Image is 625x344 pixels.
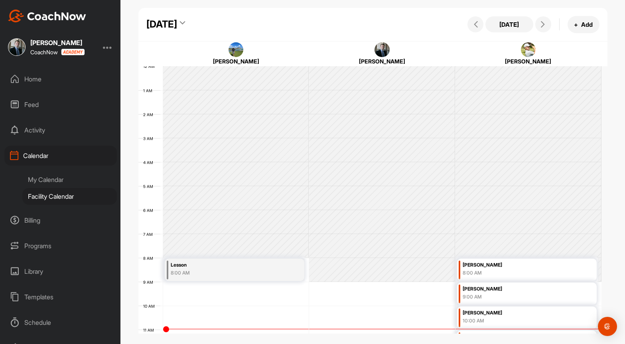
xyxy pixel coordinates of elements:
[4,210,117,230] div: Billing
[574,20,578,29] span: +
[61,49,85,55] img: CoachNow acadmey
[138,208,161,213] div: 6 AM
[22,188,117,205] div: Facility Calendar
[30,40,85,46] div: [PERSON_NAME]
[4,312,117,332] div: Schedule
[8,38,26,56] img: square_3bc242d1ed4af5e38e358c434647fa13.jpg
[463,285,572,294] div: [PERSON_NAME]
[598,317,617,336] div: Open Intercom Messenger
[138,184,161,189] div: 5 AM
[463,308,572,318] div: [PERSON_NAME]
[171,269,280,277] div: 8:00 AM
[175,57,297,65] div: [PERSON_NAME]
[146,17,177,32] div: [DATE]
[138,304,163,308] div: 10 AM
[171,261,280,270] div: Lesson
[138,280,161,285] div: 9 AM
[4,287,117,307] div: Templates
[463,332,572,342] div: [PERSON_NAME]
[138,136,161,141] div: 3 AM
[22,171,117,188] div: My Calendar
[138,88,160,93] div: 1 AM
[4,95,117,115] div: Feed
[8,10,86,22] img: CoachNow
[568,16,599,33] button: +Add
[463,269,572,277] div: 8:00 AM
[467,57,589,65] div: [PERSON_NAME]
[463,261,572,270] div: [PERSON_NAME]
[138,112,161,117] div: 2 AM
[4,236,117,256] div: Programs
[375,42,390,57] img: square_3bc242d1ed4af5e38e358c434647fa13.jpg
[229,42,244,57] img: square_fdde8eca5a127bd80392ed3015071003.jpg
[4,69,117,89] div: Home
[521,42,536,57] img: square_bf7859e20590ec39289146fdd3ba7141.jpg
[4,120,117,140] div: Activity
[463,293,572,301] div: 9:00 AM
[463,317,572,324] div: 10:00 AM
[321,57,443,65] div: [PERSON_NAME]
[138,328,162,332] div: 11 AM
[4,146,117,166] div: Calendar
[485,16,533,32] button: [DATE]
[138,160,161,165] div: 4 AM
[138,232,161,237] div: 7 AM
[30,49,85,55] div: CoachNow
[4,261,117,281] div: Library
[138,64,163,69] div: 12 AM
[138,256,161,261] div: 8 AM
